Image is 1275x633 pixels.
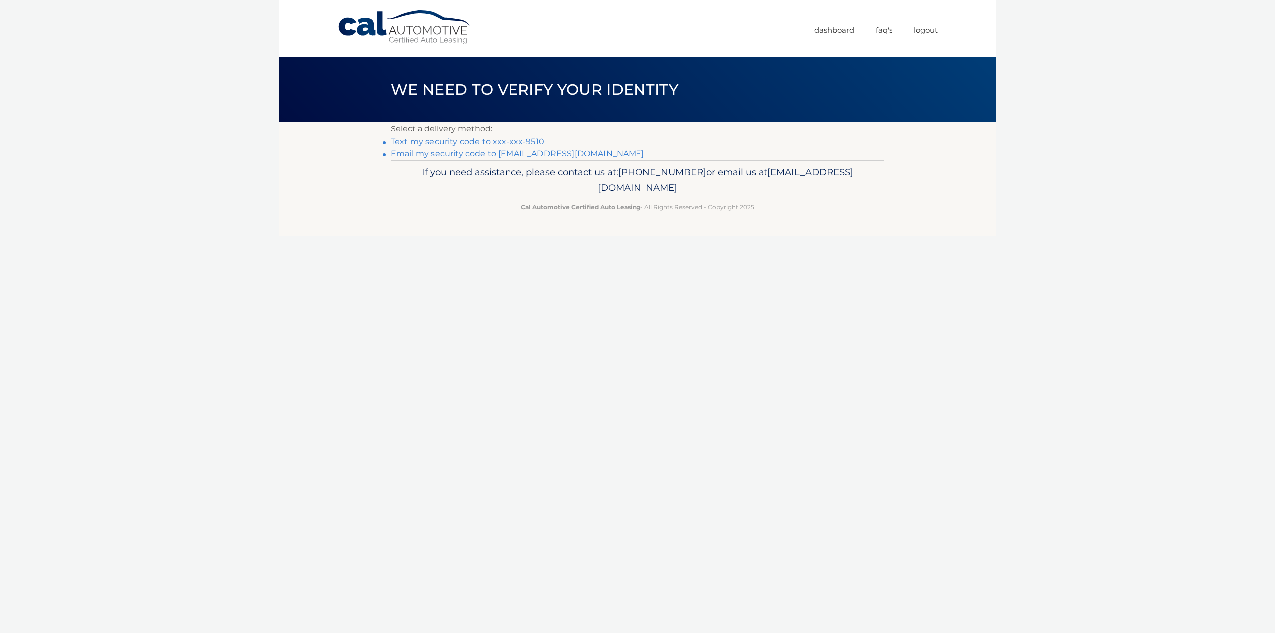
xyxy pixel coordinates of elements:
[391,137,544,146] a: Text my security code to xxx-xxx-9510
[391,80,678,99] span: We need to verify your identity
[618,166,706,178] span: [PHONE_NUMBER]
[521,203,640,211] strong: Cal Automotive Certified Auto Leasing
[876,22,892,38] a: FAQ's
[391,122,884,136] p: Select a delivery method:
[397,202,878,212] p: - All Rights Reserved - Copyright 2025
[914,22,938,38] a: Logout
[337,10,472,45] a: Cal Automotive
[391,149,644,158] a: Email my security code to [EMAIL_ADDRESS][DOMAIN_NAME]
[397,164,878,196] p: If you need assistance, please contact us at: or email us at
[814,22,854,38] a: Dashboard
